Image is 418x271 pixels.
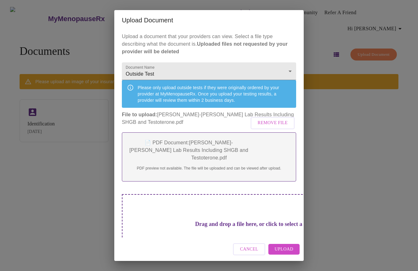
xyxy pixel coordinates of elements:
[166,221,340,228] h3: Drag and drop a file here, or click to select a file
[128,165,290,171] p: PDF preview not available. The file will be uploaded and can be viewed after upload.
[240,245,258,253] span: Cancel
[122,111,296,126] p: [PERSON_NAME]-[PERSON_NAME] Lab Results Including SHGB and Testoterone.pdf
[233,243,265,256] button: Cancel
[128,139,290,162] p: 📄 PDF Document: [PERSON_NAME]-[PERSON_NAME] Lab Results Including SHGB and Testoterone.pdf
[138,82,291,106] div: Please only upload outside tests if they were originally ordered by your provider at MyMenopauseR...
[275,245,293,253] span: Upload
[122,33,296,55] p: Upload a document that your providers can view. Select a file type describing what the document is.
[251,117,295,129] button: Remove File
[122,62,296,80] div: Outside Test
[258,119,288,127] span: Remove File
[122,15,296,25] h2: Upload Document
[122,112,157,117] strong: File to upload:
[122,41,288,54] strong: Uploaded files not requested by your provider will be deleted
[268,244,300,255] button: Upload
